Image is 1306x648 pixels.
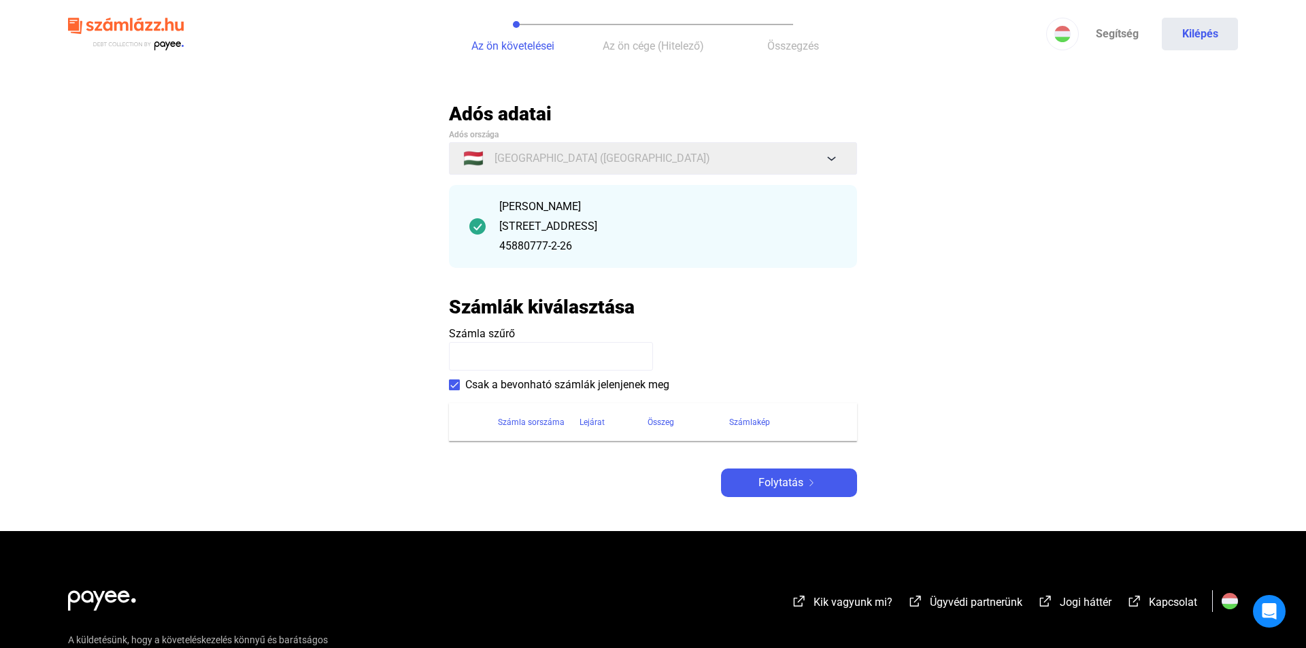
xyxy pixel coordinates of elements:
[68,583,136,611] img: white-payee-white-dot.svg
[463,150,484,167] span: 🇭🇺
[499,199,837,215] div: [PERSON_NAME]
[495,150,710,167] span: [GEOGRAPHIC_DATA] ([GEOGRAPHIC_DATA])
[1037,594,1054,608] img: external-link-white
[648,414,729,430] div: Összeg
[1162,18,1238,50] button: Kilépés
[449,142,857,175] button: 🇭🇺[GEOGRAPHIC_DATA] ([GEOGRAPHIC_DATA])
[498,414,565,430] div: Számla sorszáma
[907,598,1022,611] a: external-link-whiteÜgyvédi partnerünk
[499,238,837,254] div: 45880777-2-26
[1046,18,1079,50] button: HU
[1060,596,1111,609] span: Jogi háttér
[758,475,803,491] span: Folytatás
[767,39,819,52] span: Összegzés
[499,218,837,235] div: [STREET_ADDRESS]
[1126,594,1143,608] img: external-link-white
[498,414,580,430] div: Számla sorszáma
[729,414,841,430] div: Számlakép
[930,596,1022,609] span: Ügyvédi partnerünk
[1222,593,1238,609] img: HU.svg
[603,39,704,52] span: Az ön cége (Hitelező)
[465,377,669,393] span: Csak a bevonható számlák jelenjenek meg
[791,594,807,608] img: external-link-white
[791,598,892,611] a: external-link-whiteKik vagyunk mi?
[449,295,635,319] h2: Számlák kiválasztása
[648,414,674,430] div: Összeg
[1037,598,1111,611] a: external-link-whiteJogi háttér
[803,479,820,486] img: arrow-right-white
[449,130,499,139] span: Adós országa
[907,594,924,608] img: external-link-white
[1079,18,1155,50] a: Segítség
[68,12,184,56] img: szamlazzhu-logo
[580,414,648,430] div: Lejárat
[449,327,515,340] span: Számla szűrő
[1054,26,1071,42] img: HU
[469,218,486,235] img: checkmark-darker-green-circle
[814,596,892,609] span: Kik vagyunk mi?
[471,39,554,52] span: Az ön követelései
[1126,598,1197,611] a: external-link-whiteKapcsolat
[729,414,770,430] div: Számlakép
[449,102,857,126] h2: Adós adatai
[721,468,857,497] button: Folytatásarrow-right-white
[1149,596,1197,609] span: Kapcsolat
[1253,595,1286,628] div: Open Intercom Messenger
[580,414,605,430] div: Lejárat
